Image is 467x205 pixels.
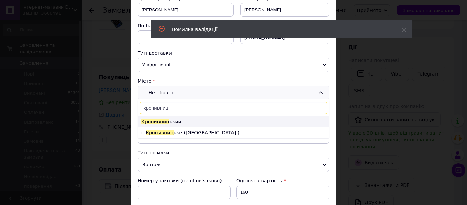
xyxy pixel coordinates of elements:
[138,127,329,138] li: с. ьке ([GEOGRAPHIC_DATA].)
[138,116,329,127] li: ький
[138,86,329,99] div: -- Не обрано --
[140,102,327,114] input: Знайти
[141,119,169,124] span: Кропивниц
[138,177,231,184] div: Номер упаковки (не обов'язково)
[138,23,199,28] span: По батькові отримувача
[138,50,172,56] span: Тип доставки
[172,26,384,33] div: Помилка валідації
[146,130,174,135] span: Кропивниц
[138,158,329,172] span: Вантаж
[236,177,329,184] div: Оціночна вартість
[138,58,329,72] span: У відділенні
[138,78,329,84] div: Місто
[138,150,169,155] span: Тип посилки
